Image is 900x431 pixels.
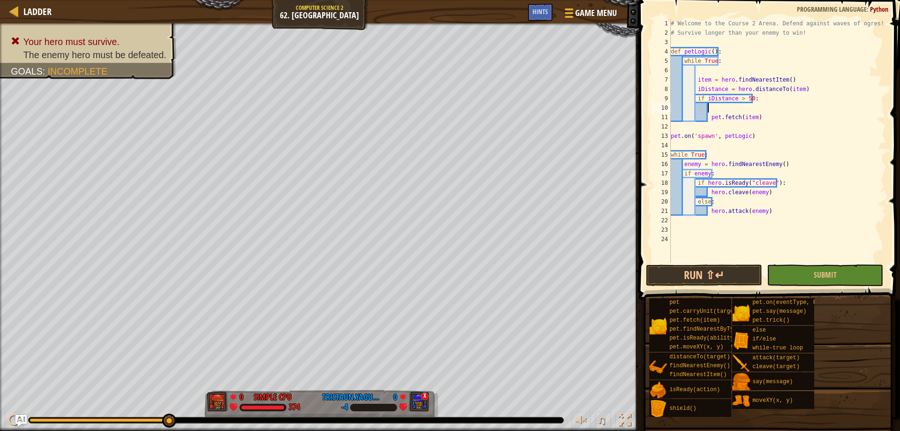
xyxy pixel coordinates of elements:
div: 24 [652,234,671,244]
img: portrait.png [732,332,750,349]
div: 5 [652,56,671,66]
span: attack(target) [752,355,800,361]
span: pet.trick() [752,317,789,324]
button: Ctrl + P: Play [5,412,23,431]
button: ♫ [595,412,611,431]
span: pet.carryUnit(target, x, y) [669,308,760,315]
div: x [421,393,428,400]
span: Your hero must survive. [23,37,120,47]
span: else [752,327,766,333]
div: 9 [652,94,671,103]
button: Game Menu [557,4,622,26]
button: Submit [767,265,883,286]
div: 11 [652,113,671,122]
span: Incomplete [48,66,107,76]
span: pet.say(message) [752,308,806,315]
div: 8 [652,84,671,94]
span: Hints [532,7,548,16]
span: pet.fetch(item) [669,317,720,324]
span: : [867,5,870,14]
div: 2 [652,28,671,38]
div: 0 [240,391,249,400]
div: 20 [652,197,671,206]
div: 6 [652,66,671,75]
div: 18 [652,178,671,188]
div: 4 [652,47,671,56]
span: Goals [11,66,43,76]
span: pet [669,299,680,306]
img: portrait.png [649,381,667,399]
span: Ladder [23,5,52,18]
img: thang_avatar_frame.png [207,392,228,411]
div: 13 [652,131,671,141]
a: Ladder [19,5,52,18]
img: portrait.png [732,392,750,410]
div: 374 [289,403,300,412]
img: portrait.png [732,304,750,322]
div: 0 [388,391,397,400]
li: The enemy hero must be defeated. [11,48,166,61]
img: portrait.png [732,355,750,372]
div: 3 [652,38,671,47]
span: isReady(action) [669,386,720,393]
div: 14 [652,141,671,150]
span: pet.moveXY(x, y) [669,344,723,350]
div: 23 [652,225,671,234]
div: Simple CPU [254,391,292,403]
div: 12 [652,122,671,131]
div: 17 [652,169,671,178]
div: -4 [341,403,348,412]
div: 10 [652,103,671,113]
div: 16 [652,159,671,169]
span: while-true loop [752,345,803,351]
div: 15 [652,150,671,159]
span: Programming language [797,5,867,14]
span: Python [870,5,888,14]
span: ♫ [597,413,607,427]
span: The enemy hero must be defeated. [23,50,166,60]
div: TRISTAUN.YAGUMYUM 104115 [322,391,383,403]
span: Game Menu [575,7,617,19]
span: distanceTo(target) [669,354,730,360]
div: 19 [652,188,671,197]
span: shield() [669,405,697,412]
span: pet.on(eventType, handler) [752,299,840,306]
div: 22 [652,216,671,225]
button: Ask AI [15,415,27,426]
img: portrait.png [732,373,750,391]
span: findNearestItem() [669,371,727,378]
img: thang_avatar_frame.png [409,392,429,411]
span: if/else [752,336,776,342]
span: moveXY(x, y) [752,397,793,404]
img: portrait.png [649,358,667,376]
span: : [43,66,48,76]
button: Toggle fullscreen [615,412,634,431]
span: cleave(target) [752,363,800,370]
div: 21 [652,206,671,216]
img: portrait.png [649,400,667,418]
img: portrait.png [649,317,667,335]
span: pet.findNearestByType(type) [669,326,760,333]
div: 1 [652,19,671,28]
span: say(message) [752,378,793,385]
span: pet.isReady(ability) [669,335,737,341]
li: Your hero must survive. [11,35,166,48]
span: findNearestEnemy() [669,363,730,369]
button: Run ⇧↵ [646,265,762,286]
div: 7 [652,75,671,84]
button: Adjust volume [572,412,591,431]
span: Submit [814,270,837,280]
